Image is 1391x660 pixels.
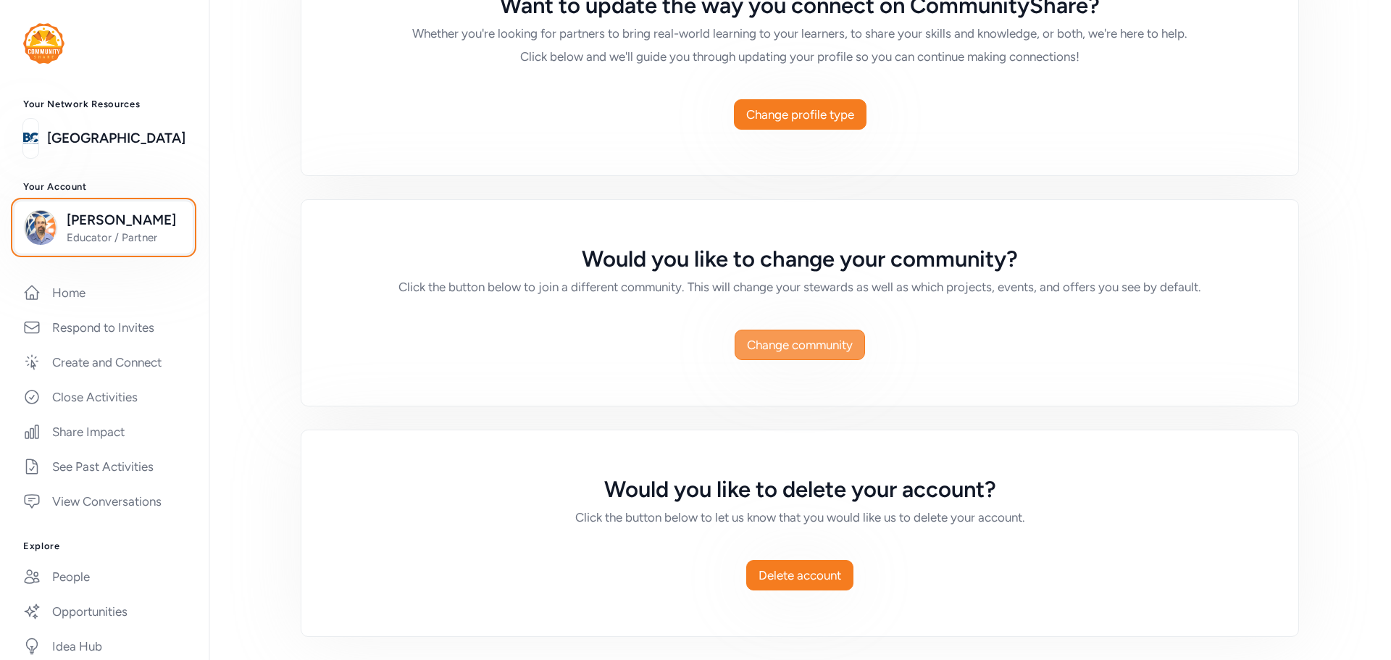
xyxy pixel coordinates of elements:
a: See Past Activities [12,451,197,483]
img: logo [23,122,38,154]
h5: Would you like to delete your account? [359,477,1240,503]
h3: Your Account [23,181,185,193]
span: Educator / Partner [67,230,184,245]
button: Change community [735,330,865,360]
a: Opportunities [12,596,197,627]
span: Delete account [759,567,841,584]
div: Click below and we'll guide you through updating your profile so you can continue making connecti... [359,48,1240,65]
h3: Explore [23,540,185,552]
h5: Would you like to change your community? [359,246,1240,272]
button: [PERSON_NAME]Educator / Partner [14,201,193,254]
span: Change community [747,336,853,354]
button: Delete account [746,560,853,590]
span: Change profile type [746,106,854,123]
a: Create and Connect [12,346,197,378]
span: Click the button below to join a different community. This will change your stewards as well as w... [398,280,1201,294]
a: People [12,561,197,593]
a: Home [12,277,197,309]
a: Close Activities [12,381,197,413]
div: Whether you're looking for partners to bring real-world learning to your learners, to share your ... [359,25,1240,42]
button: Change profile type [734,99,866,130]
h3: Your Network Resources [23,99,185,110]
h6: Click the button below to let us know that you would like us to delete your account. [359,509,1240,526]
a: [GEOGRAPHIC_DATA] [47,128,185,149]
a: View Conversations [12,485,197,517]
img: logo [23,23,64,64]
span: [PERSON_NAME] [67,210,184,230]
a: Respond to Invites [12,312,197,343]
a: Share Impact [12,416,197,448]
